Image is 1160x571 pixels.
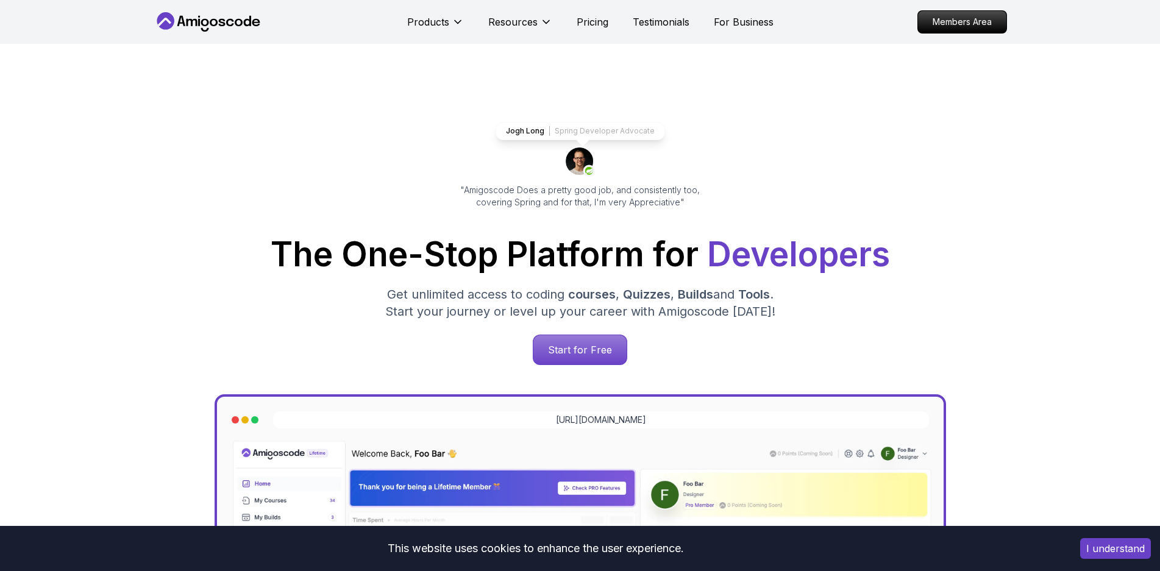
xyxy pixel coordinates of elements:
[375,286,785,320] p: Get unlimited access to coding , , and . Start your journey or level up your career with Amigosco...
[506,126,544,136] p: Jogh Long
[444,184,717,208] p: "Amigoscode Does a pretty good job, and consistently too, covering Spring and for that, I'm very ...
[633,15,689,29] a: Testimonials
[918,11,1006,33] p: Members Area
[738,287,770,302] span: Tools
[533,335,627,364] p: Start for Free
[568,287,616,302] span: courses
[556,414,646,426] a: [URL][DOMAIN_NAME]
[1080,538,1151,559] button: Accept cookies
[566,147,595,177] img: josh long
[488,15,538,29] p: Resources
[623,287,671,302] span: Quizzes
[488,15,552,39] button: Resources
[163,238,997,271] h1: The One-Stop Platform for
[555,126,655,136] p: Spring Developer Advocate
[714,15,774,29] a: For Business
[533,335,627,365] a: Start for Free
[707,234,890,274] span: Developers
[678,287,713,302] span: Builds
[407,15,449,29] p: Products
[407,15,464,39] button: Products
[577,15,608,29] a: Pricing
[917,10,1007,34] a: Members Area
[9,535,1062,562] div: This website uses cookies to enhance the user experience.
